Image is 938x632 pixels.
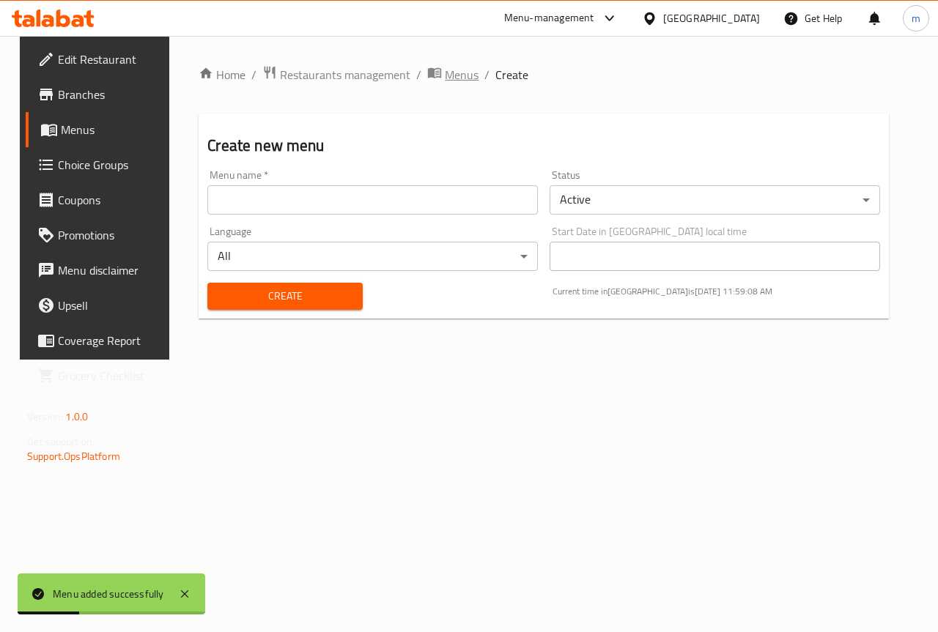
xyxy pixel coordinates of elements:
span: Menus [61,121,165,138]
span: Coupons [58,191,165,209]
a: Support.OpsPlatform [27,447,120,466]
div: Active [550,185,880,215]
span: Get support on: [27,432,95,451]
span: Menus [445,66,479,83]
h2: Create new menu [207,135,880,157]
span: Coverage Report [58,332,165,349]
a: Coupons [26,182,177,218]
a: Edit Restaurant [26,42,177,77]
span: Create [219,287,350,305]
div: [GEOGRAPHIC_DATA] [663,10,760,26]
p: Current time in [GEOGRAPHIC_DATA] is [DATE] 11:59:08 AM [553,285,880,298]
a: Choice Groups [26,147,177,182]
a: Home [199,66,245,83]
a: Coverage Report [26,323,177,358]
span: 1.0.0 [65,407,88,426]
li: / [251,66,256,83]
span: Create [495,66,528,83]
span: Menu disclaimer [58,261,165,279]
div: Menu added successfully [53,586,164,602]
span: Promotions [58,226,165,244]
nav: breadcrumb [199,65,889,84]
a: Upsell [26,288,177,323]
span: Branches [58,86,165,103]
span: Version: [27,407,63,426]
div: All [207,242,538,271]
li: / [416,66,421,83]
span: Restaurants management [280,66,410,83]
span: Upsell [58,297,165,314]
a: Menu disclaimer [26,253,177,288]
div: Menu-management [504,10,594,27]
a: Restaurants management [262,65,410,84]
a: Menus [26,112,177,147]
input: Please enter Menu name [207,185,538,215]
a: Branches [26,77,177,112]
li: / [484,66,490,83]
a: Menus [427,65,479,84]
span: Grocery Checklist [58,367,165,384]
a: Grocery Checklist [26,358,177,393]
span: Choice Groups [58,156,165,174]
a: Promotions [26,218,177,253]
span: Edit Restaurant [58,51,165,68]
button: Create [207,283,362,310]
span: m [912,10,920,26]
